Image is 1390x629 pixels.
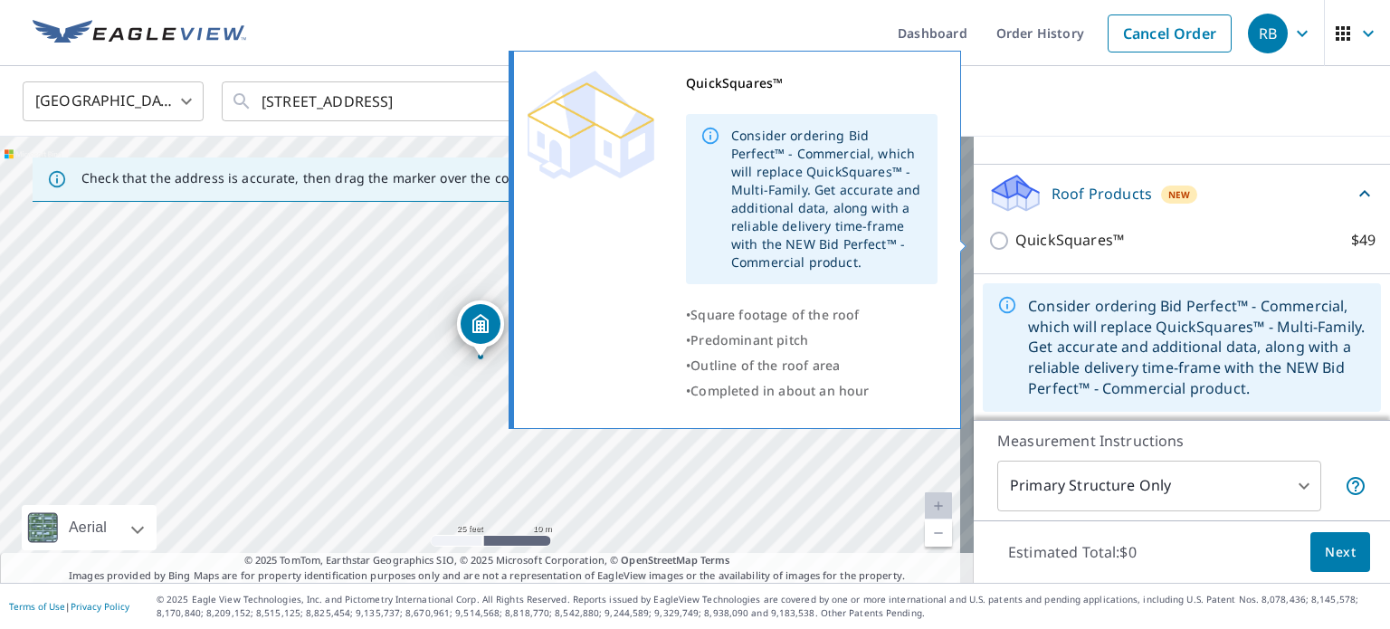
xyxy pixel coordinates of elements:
div: Aerial [22,505,157,550]
span: Completed in about an hour [690,382,869,399]
a: Cancel Order [1108,14,1232,52]
a: Current Level 20, Zoom In Disabled [925,492,952,519]
span: Square footage of the roof [690,306,859,323]
div: QuickSquares™ [686,71,938,96]
p: Check that the address is accurate, then drag the marker over the correct structure. [81,170,603,186]
div: Roof ProductsNew [988,172,1376,214]
p: © 2025 Eagle View Technologies, Inc. and Pictometry International Corp. All Rights Reserved. Repo... [157,593,1381,620]
a: Terms of Use [9,600,65,613]
div: • [686,353,938,378]
img: Premium [528,71,654,179]
div: • [686,302,938,328]
a: Privacy Policy [71,600,129,613]
a: Terms [700,553,730,567]
a: Current Level 20, Zoom Out [925,519,952,547]
span: New [1168,187,1191,202]
img: EV Logo [33,20,246,47]
input: Search by address or latitude-longitude [262,76,519,127]
span: Next [1325,541,1356,564]
div: • [686,378,938,404]
p: | [9,601,129,612]
div: Consider ordering Bid Perfect™ - Commercial, which will replace QuickSquares™ - Multi-Family. Get... [731,119,923,279]
div: RB [1248,14,1288,53]
div: [GEOGRAPHIC_DATA] [23,76,204,127]
button: Next [1310,532,1370,573]
p: Estimated Total: $0 [994,532,1151,572]
div: Primary Structure Only [997,461,1321,511]
p: $49 [1351,229,1376,252]
span: © 2025 TomTom, Earthstar Geographics SIO, © 2025 Microsoft Corporation, © [244,553,730,568]
p: Roof Products [1052,183,1152,205]
span: Outline of the roof area [690,357,840,374]
span: Your report will include only the primary structure on the property. For example, a detached gara... [1345,475,1366,497]
div: Aerial [63,505,112,550]
div: Consider ordering Bid Perfect™ - Commercial, which will replace QuickSquares™ - Multi-Family. Get... [1028,289,1366,406]
span: Predominant pitch [690,331,808,348]
p: QuickSquares™ [1015,229,1124,252]
p: Measurement Instructions [997,430,1366,452]
div: • [686,328,938,353]
a: OpenStreetMap [621,553,697,567]
div: Dropped pin, building 1, MultiFamily property, 2491 NW 135th St Miami, FL 33167 [457,300,504,357]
